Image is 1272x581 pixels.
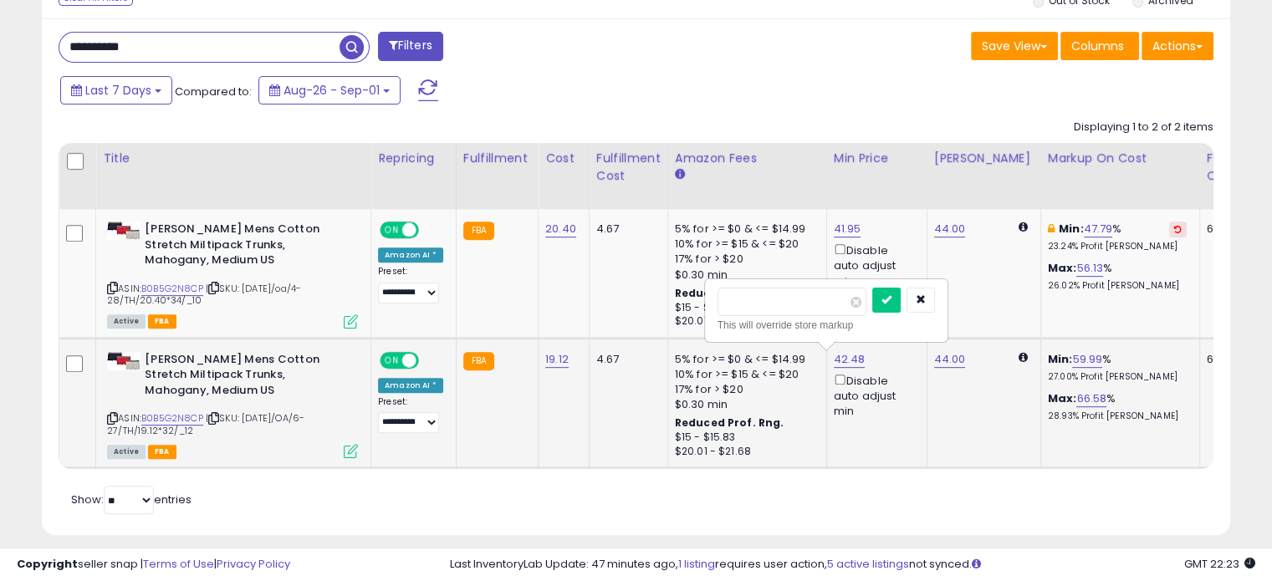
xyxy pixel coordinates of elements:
[1207,352,1259,367] div: 6
[378,247,443,262] div: Amazon AI *
[1074,120,1213,135] div: Displaying 1 to 2 of 2 items
[1048,260,1077,276] b: Max:
[107,445,146,459] span: All listings currently available for purchase on Amazon
[1076,260,1103,277] a: 56.13
[463,222,494,240] small: FBA
[1207,150,1264,185] div: Fulfillable Quantity
[1142,32,1213,60] button: Actions
[1076,390,1106,407] a: 66.58
[143,556,214,572] a: Terms of Use
[378,32,443,61] button: Filters
[107,282,301,307] span: | SKU: [DATE]/oa/4-28/TH/20.40*34/_10
[834,351,866,368] a: 42.48
[378,396,443,434] div: Preset:
[463,150,531,167] div: Fulfillment
[675,314,814,329] div: $20.01 - $21.68
[545,150,582,167] div: Cost
[1174,225,1182,233] i: Revert to store-level Min Markup
[1048,223,1055,234] i: This overrides the store level min markup for this listing
[545,351,569,368] a: 19.12
[1184,556,1255,572] span: 2025-09-9 22:23 GMT
[934,351,966,368] a: 44.00
[107,352,140,370] img: 31iqJ6BoiiL._SL40_.jpg
[1207,222,1259,237] div: 6
[675,367,814,382] div: 10% for >= $15 & <= $20
[1048,241,1187,252] p: 23.24% Profit [PERSON_NAME]
[175,84,252,99] span: Compared to:
[1059,221,1084,237] b: Min:
[934,150,1034,167] div: [PERSON_NAME]
[596,150,661,185] div: Fulfillment Cost
[934,221,966,237] a: 44.00
[675,237,814,252] div: 10% for >= $15 & <= $20
[107,352,358,457] div: ASIN:
[17,556,78,572] strong: Copyright
[284,82,380,99] span: Aug-26 - Sep-01
[71,492,192,507] span: Show: entries
[1048,222,1187,252] div: %
[378,150,449,167] div: Repricing
[85,82,151,99] span: Last 7 Days
[675,382,814,397] div: 17% for > $20
[217,556,290,572] a: Privacy Policy
[381,223,402,237] span: ON
[145,222,348,273] b: [PERSON_NAME] Mens Cotton Stretch Miltipack Trunks, Mahogany, Medium US
[675,352,814,367] div: 5% for >= $0 & <= $14.99
[378,378,443,393] div: Amazon AI *
[103,150,364,167] div: Title
[675,268,814,283] div: $0.30 min
[1048,391,1187,422] div: %
[107,222,358,327] div: ASIN:
[675,150,820,167] div: Amazon Fees
[107,314,146,329] span: All listings currently available for purchase on Amazon
[675,397,814,412] div: $0.30 min
[1019,222,1028,232] i: Calculated using Dynamic Max Price.
[17,557,290,573] div: seller snap | |
[1072,351,1102,368] a: 59.99
[834,221,861,237] a: 41.95
[107,411,304,436] span: | SKU: [DATE]/OA/6-27/TH/19.12*32/_12
[107,222,140,240] img: 31iqJ6BoiiL._SL40_.jpg
[148,314,176,329] span: FBA
[675,222,814,237] div: 5% for >= $0 & <= $14.99
[1048,371,1187,383] p: 27.00% Profit [PERSON_NAME]
[675,167,685,182] small: Amazon Fees.
[145,352,348,403] b: [PERSON_NAME] Mens Cotton Stretch Miltipack Trunks, Mahogany, Medium US
[1071,38,1124,54] span: Columns
[1060,32,1139,60] button: Columns
[381,353,402,367] span: ON
[141,282,203,296] a: B0B5G2N8CP
[834,371,914,420] div: Disable auto adjust min
[378,266,443,303] div: Preset:
[834,241,914,289] div: Disable auto adjust min
[827,556,909,572] a: 5 active listings
[1048,390,1077,406] b: Max:
[258,76,401,104] button: Aug-26 - Sep-01
[1048,410,1187,422] p: 28.93% Profit [PERSON_NAME]
[416,353,443,367] span: OFF
[1048,150,1193,167] div: Markup on Cost
[1048,352,1187,383] div: %
[675,286,784,300] b: Reduced Prof. Rng.
[718,317,935,334] div: This will override store markup
[463,352,494,370] small: FBA
[675,252,814,267] div: 17% for > $20
[675,301,814,315] div: $15 - $15.83
[675,445,814,459] div: $20.01 - $21.68
[596,352,655,367] div: 4.67
[675,431,814,445] div: $15 - $15.83
[148,445,176,459] span: FBA
[1048,261,1187,292] div: %
[1048,280,1187,292] p: 26.02% Profit [PERSON_NAME]
[545,221,576,237] a: 20.40
[834,150,920,167] div: Min Price
[1084,221,1113,237] a: 47.79
[678,556,715,572] a: 1 listing
[416,223,443,237] span: OFF
[60,76,172,104] button: Last 7 Days
[1040,143,1199,209] th: The percentage added to the cost of goods (COGS) that forms the calculator for Min & Max prices.
[596,222,655,237] div: 4.67
[675,415,784,430] b: Reduced Prof. Rng.
[1048,351,1073,367] b: Min:
[971,32,1058,60] button: Save View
